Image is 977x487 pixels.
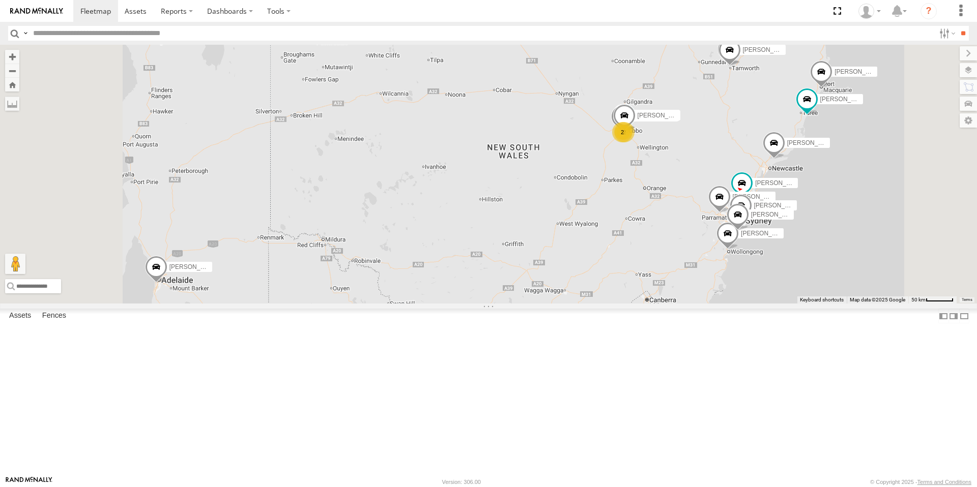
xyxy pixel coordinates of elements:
label: Map Settings [960,113,977,128]
button: Zoom out [5,64,19,78]
a: Terms (opens in new tab) [962,297,972,301]
div: © Copyright 2025 - [870,479,971,485]
label: Measure [5,97,19,111]
span: [PERSON_NAME] [754,202,804,209]
span: [PERSON_NAME] [638,111,688,118]
span: [PERSON_NAME] - NEW ute [169,263,249,270]
label: Hide Summary Table [959,309,969,323]
button: Keyboard shortcuts [800,296,844,303]
div: 2 [612,122,633,142]
i: ? [921,3,937,19]
button: Zoom in [5,50,19,64]
span: [PERSON_NAME] [755,179,806,187]
label: Fences [37,309,71,323]
span: [PERSON_NAME] [743,46,793,53]
span: [PERSON_NAME] [820,95,871,102]
span: [PERSON_NAME] [751,211,801,218]
label: Search Query [21,26,30,41]
label: Dock Summary Table to the Left [938,309,949,323]
button: Map scale: 50 km per 51 pixels [908,296,957,303]
span: [PERSON_NAME] [733,193,783,200]
span: Map data ©2025 Google [850,297,905,302]
label: Dock Summary Table to the Right [949,309,959,323]
button: Drag Pegman onto the map to open Street View [5,254,25,274]
div: Version: 306.00 [442,479,481,485]
span: [PERSON_NAME] [787,139,838,146]
span: [PERSON_NAME] [835,68,885,75]
img: rand-logo.svg [10,8,63,15]
span: [PERSON_NAME] [741,229,791,236]
button: Zoom Home [5,78,19,92]
a: Visit our Website [6,477,52,487]
label: Search Filter Options [935,26,957,41]
span: 50 km [911,297,926,302]
div: Beth Porter [855,4,884,19]
label: Assets [4,309,36,323]
a: Terms and Conditions [917,479,971,485]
